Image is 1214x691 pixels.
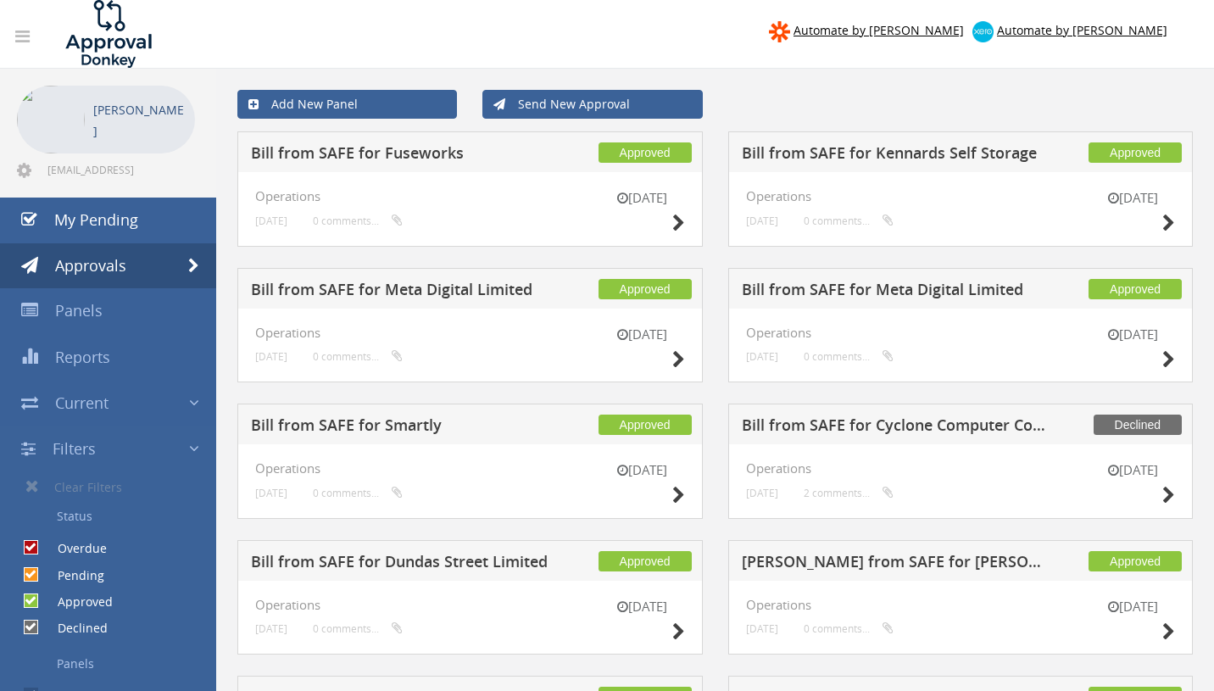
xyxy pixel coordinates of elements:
span: Approved [1089,551,1182,571]
small: 2 comments... [804,487,894,499]
small: 0 comments... [313,350,403,363]
span: Automate by [PERSON_NAME] [794,22,964,38]
span: Approved [599,142,692,163]
span: [EMAIL_ADDRESS][DOMAIN_NAME] [47,163,192,176]
h4: Operations [255,461,685,476]
small: [DATE] [600,326,685,343]
small: [DATE] [1090,461,1175,479]
h4: Operations [746,189,1176,203]
a: Add New Panel [237,90,457,119]
span: Approved [599,551,692,571]
h4: Operations [255,189,685,203]
h4: Operations [255,598,685,612]
label: Pending [41,567,104,584]
span: Filters [53,438,96,459]
small: [DATE] [255,350,287,363]
span: My Pending [54,209,138,230]
small: 0 comments... [804,622,894,635]
small: 0 comments... [313,215,403,227]
small: [DATE] [746,350,778,363]
h4: Operations [255,326,685,340]
span: Panels [55,300,103,320]
label: Declined [41,620,108,637]
span: Approved [599,279,692,299]
small: 0 comments... [313,622,403,635]
h4: Operations [746,461,1176,476]
small: 0 comments... [804,350,894,363]
small: 0 comments... [804,215,894,227]
span: Approved [1089,142,1182,163]
small: [DATE] [255,622,287,635]
span: Automate by [PERSON_NAME] [997,22,1167,38]
span: Approvals [55,255,126,276]
small: [DATE] [746,487,778,499]
h5: Bill from SAFE for Meta Digital Limited [742,281,1049,303]
h4: Operations [746,326,1176,340]
small: [DATE] [600,598,685,616]
p: [PERSON_NAME] [93,99,187,142]
span: Declined [1094,415,1182,435]
a: Clear Filters [13,471,216,502]
small: [DATE] [1090,189,1175,207]
span: Reports [55,347,110,367]
label: Overdue [41,540,107,557]
img: xero-logo.png [972,21,994,42]
span: Current [55,393,109,413]
small: [DATE] [1090,326,1175,343]
small: [DATE] [746,215,778,227]
h5: [PERSON_NAME] from SAFE for [PERSON_NAME] & Associates Limited [742,554,1049,575]
small: 0 comments... [313,487,403,499]
img: zapier-logomark.png [769,21,790,42]
a: Send New Approval [482,90,702,119]
small: [DATE] [255,215,287,227]
h5: Bill from SAFE for Kennards Self Storage [742,145,1049,166]
span: Approved [1089,279,1182,299]
small: [DATE] [600,189,685,207]
a: Status [13,502,216,531]
h4: Operations [746,598,1176,612]
small: [DATE] [746,622,778,635]
small: [DATE] [255,487,287,499]
h5: Bill from SAFE for Smartly [251,417,558,438]
label: Approved [41,593,113,610]
a: Panels [13,649,216,678]
small: [DATE] [1090,598,1175,616]
small: [DATE] [600,461,685,479]
h5: Bill from SAFE for Meta Digital Limited [251,281,558,303]
span: Approved [599,415,692,435]
h5: Bill from SAFE for Cyclone Computer Company Ltd [742,417,1049,438]
h5: Bill from SAFE for Dundas Street Limited [251,554,558,575]
h5: Bill from SAFE for Fuseworks [251,145,558,166]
